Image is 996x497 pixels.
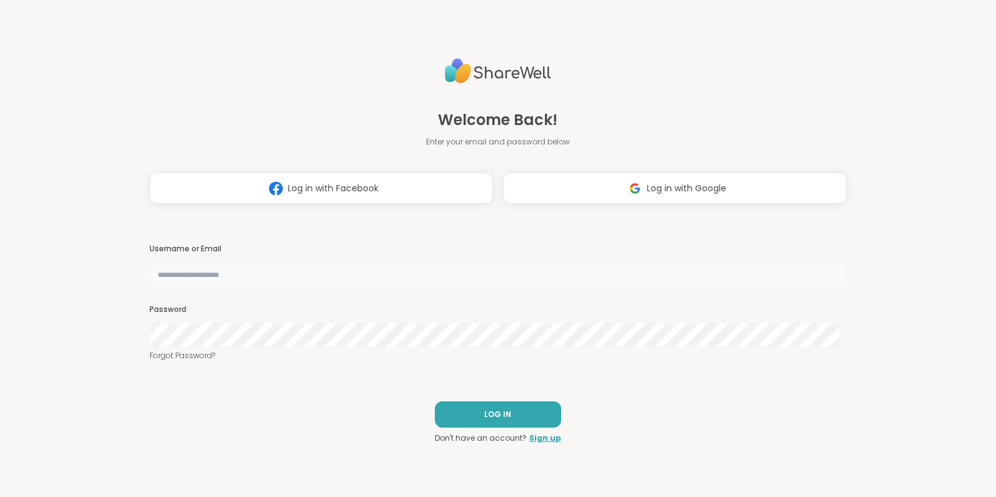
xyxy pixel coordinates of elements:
span: Don't have an account? [435,433,527,444]
a: Forgot Password? [150,350,846,361]
img: ShareWell Logomark [264,177,288,200]
a: Sign up [529,433,561,444]
h3: Password [150,304,846,315]
h3: Username or Email [150,244,846,254]
span: Enter your email and password below [426,136,570,148]
span: LOG IN [484,409,511,420]
span: Log in with Google [647,182,726,195]
img: ShareWell Logomark [623,177,647,200]
button: LOG IN [435,401,561,428]
span: Welcome Back! [438,109,557,131]
button: Log in with Facebook [150,173,493,204]
span: Log in with Facebook [288,182,379,195]
img: ShareWell Logo [445,53,551,89]
button: Log in with Google [503,173,846,204]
